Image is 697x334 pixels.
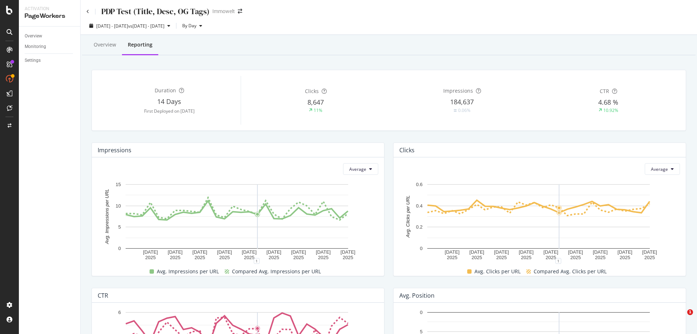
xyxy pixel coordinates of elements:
text: [DATE] [242,249,257,255]
button: By Day [179,20,205,32]
span: Avg. Clicks per URL [474,267,521,276]
span: By Day [179,23,196,29]
button: Average [645,163,680,175]
text: [DATE] [291,249,306,255]
span: Compared Avg. Impressions per URL [232,267,321,276]
text: Avg. Impressions per URL [104,189,110,245]
text: 0 [420,310,423,315]
span: Average [349,166,366,172]
text: [DATE] [494,249,509,255]
text: 2025 [546,255,556,261]
text: 0.4 [416,203,423,209]
div: Overview [94,41,116,48]
text: 2025 [269,255,279,261]
text: 10 [116,203,121,209]
a: Overview [25,32,75,40]
text: 2025 [472,255,482,261]
text: 5 [118,225,121,230]
text: 2025 [521,255,531,261]
text: [DATE] [217,249,232,255]
div: 1 [555,258,561,264]
span: 1 [687,309,693,315]
div: CTR [98,292,108,299]
text: [DATE] [593,249,608,255]
text: [DATE] [192,249,207,255]
text: 2025 [244,255,254,261]
span: 14 Days [157,97,181,106]
text: 2025 [644,255,655,261]
span: Average [651,166,668,172]
text: 2025 [447,255,457,261]
a: Monitoring [25,43,75,51]
div: PageWorkers [25,12,74,20]
div: Activation [25,6,74,12]
text: 2025 [343,255,353,261]
div: 1 [254,258,260,264]
button: Average [343,163,378,175]
span: vs [DATE] - [DATE] [128,23,164,29]
text: 2025 [145,255,156,261]
div: 11% [314,107,322,113]
text: 0.6 [416,182,423,187]
text: 0 [118,246,121,251]
img: Equal [454,109,457,112]
text: 0 [420,246,423,251]
span: Avg. Impressions per URL [157,267,219,276]
a: Settings [25,57,75,64]
text: [DATE] [341,249,355,255]
text: 2025 [595,255,606,261]
span: CTR [600,88,609,94]
div: First Deployed on [DATE] [98,108,241,114]
div: Avg. position [399,292,435,299]
svg: A chart. [98,181,376,261]
svg: A chart. [399,181,677,261]
span: [DATE] - [DATE] [96,23,128,29]
text: 6 [118,310,121,315]
div: PDP Test (Title, Desc, OG Tags) [101,6,209,17]
text: 2025 [170,255,180,261]
div: Immowelt [212,8,235,15]
text: 2025 [318,255,329,261]
div: Monitoring [25,43,46,51]
a: Click to go back [86,9,89,14]
text: Avg. Clicks per URL [405,196,411,238]
div: Clicks [399,146,415,154]
text: [DATE] [642,249,657,255]
span: 4.68 % [598,98,618,106]
span: Clicks [305,88,319,94]
span: Compared Avg. Clicks per URL [534,267,607,276]
span: 8,647 [307,98,324,106]
text: [DATE] [568,249,583,255]
text: 2025 [293,255,304,261]
button: [DATE] - [DATE]vs[DATE] - [DATE] [86,20,173,32]
text: 2025 [496,255,507,261]
span: Duration [155,87,176,94]
text: 0.2 [416,225,423,230]
text: 2025 [570,255,581,261]
text: [DATE] [543,249,558,255]
text: [DATE] [316,249,331,255]
text: 2025 [195,255,205,261]
text: [DATE] [168,249,183,255]
span: Impressions [443,87,473,94]
text: 15 [116,182,121,187]
text: [DATE] [469,249,484,255]
text: [DATE] [519,249,534,255]
div: 10.92% [603,107,618,113]
div: Reporting [128,41,152,48]
text: [DATE] [445,249,460,255]
span: 184,637 [450,97,474,106]
text: [DATE] [617,249,632,255]
div: Overview [25,32,42,40]
text: [DATE] [266,249,281,255]
text: [DATE] [143,249,158,255]
div: 0.06% [458,107,470,113]
div: arrow-right-arrow-left [238,9,242,14]
iframe: Intercom live chat [672,309,690,327]
text: 2025 [620,255,630,261]
div: Impressions [98,146,131,154]
text: 2025 [219,255,230,261]
div: Settings [25,57,41,64]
